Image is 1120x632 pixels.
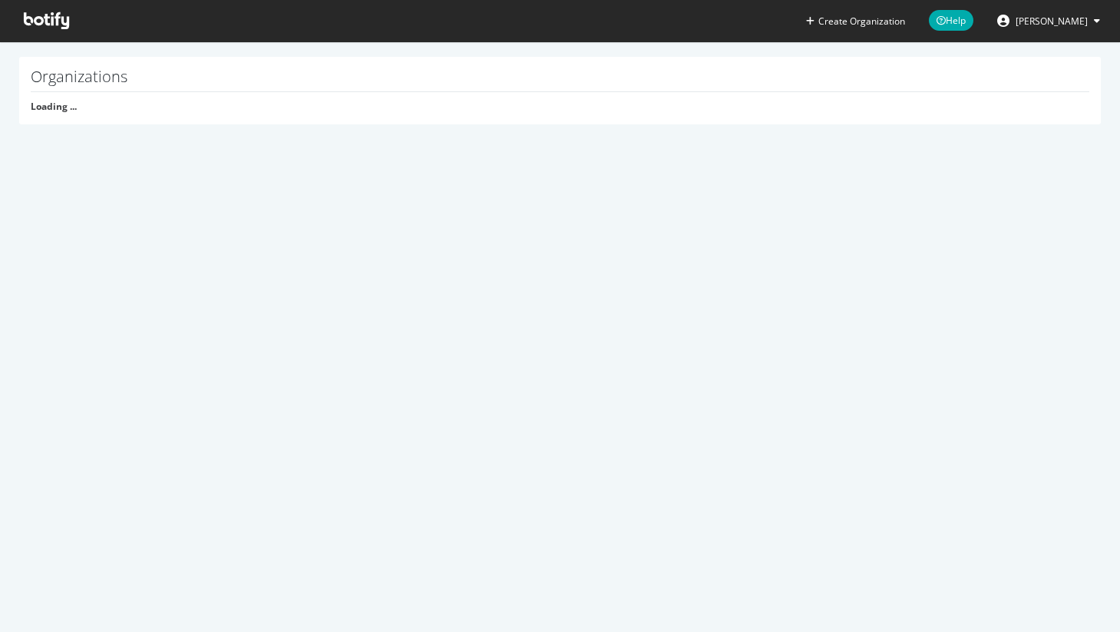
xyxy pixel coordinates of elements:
[1016,15,1088,28] span: David Minchala
[805,14,906,28] button: Create Organization
[31,68,1089,92] h1: Organizations
[985,8,1112,33] button: [PERSON_NAME]
[929,10,973,31] span: Help
[31,100,77,113] strong: Loading ...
